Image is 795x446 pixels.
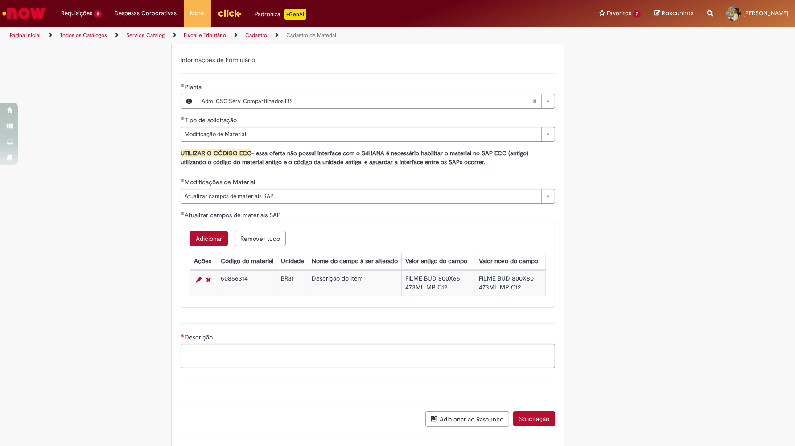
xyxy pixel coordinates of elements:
th: Ações [190,253,217,269]
span: [PERSON_NAME] [743,9,788,17]
textarea: Descrição [181,344,555,368]
td: BR31 [277,270,308,296]
abbr: Limpar campo Planta [528,94,541,108]
a: Cadastro de Material [286,32,336,39]
strong: UTILIZAR O CÓDIGO ECC [181,149,251,157]
span: Obrigatório Preenchido [181,116,185,120]
a: Cadastro [245,32,267,39]
label: Informações de Formulário [181,56,255,64]
span: 6 [94,10,102,18]
a: Todos os Catálogos [60,32,107,39]
span: 7 [633,10,641,18]
th: Nome do campo à ser alterado [308,253,402,269]
td: Descrição do item [308,270,402,296]
a: Remover linha 1 [204,274,213,285]
td: FILME BUD 800X65 473ML MP C12 [402,270,475,296]
strong: - [251,149,254,157]
span: Necessários [181,334,185,337]
th: Código do material [217,253,277,269]
button: Remove all rows for Atualizar campos de materiais SAP [235,231,286,246]
span: Atualizar campos de materiais SAP [185,211,283,219]
span: Adm. CSC Serv. Compartilhados IBS [202,94,532,108]
span: Favoritos [607,9,631,18]
img: click_logo_yellow_360x200.png [218,6,242,20]
p: +GenAi [284,9,306,20]
span: Requisições [61,9,92,18]
span: More [190,9,204,18]
div: Padroniza [255,9,306,20]
span: Descrição [185,333,214,341]
span: Tipo de solicitação [185,116,239,124]
span: Modificação de Material [185,127,537,141]
td: FILME BUD 800X80 473ML MP C12 [475,270,546,296]
th: Valor antigo do campo [402,253,475,269]
span: Rascunhos [662,9,694,17]
a: Rascunhos [654,9,694,18]
a: Service Catalog [126,32,165,39]
button: Adicionar ao Rascunho [425,411,509,427]
span: Necessários - Planta [185,83,203,91]
a: Fiscal e Tributário [184,32,226,39]
span: Despesas Corporativas [115,9,177,18]
a: Página inicial [10,32,41,39]
th: Unidade [277,253,308,269]
span: essa oferta não possui interface com o S4HANA é necessário habilitar o material no SAP ECC (antig... [181,149,528,166]
span: Atualizar campos de materiais SAP [185,189,537,203]
button: Add a row for Atualizar campos de materiais SAP [190,231,228,246]
span: Obrigatório Preenchido [181,178,185,182]
a: Editar Linha 1 [194,274,204,285]
ul: Trilhas de página [7,27,523,44]
span: Obrigatório Preenchido [181,83,185,87]
span: Obrigatório Preenchido [181,211,185,215]
td: 50856314 [217,270,277,296]
img: ServiceNow [1,4,47,22]
a: Adm. CSC Serv. Compartilhados IBSLimpar campo Planta [197,94,555,108]
th: Valor novo do campo [475,253,546,269]
button: Planta, Visualizar este registro Adm. CSC Serv. Compartilhados IBS [181,94,197,108]
button: Solicitação [513,411,555,426]
span: Modificações de Material [185,178,257,186]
